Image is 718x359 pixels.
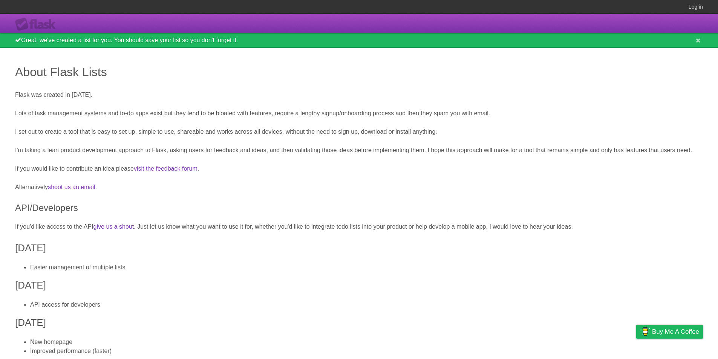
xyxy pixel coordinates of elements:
h1: About Flask Lists [15,63,703,81]
h2: API/Developers [15,201,703,215]
li: New homepage [30,338,703,347]
div: Flask [15,18,60,31]
li: Easier management of multiple lists [30,263,703,272]
p: If you'd like access to the API . Just let us know what you want to use it for, whether you'd lik... [15,222,703,231]
p: I set out to create a tool that is easy to set up, simple to use, shareable and works across all ... [15,127,703,136]
p: Lots of task management systems and to-do apps exist but they tend to be bloated with features, r... [15,109,703,118]
li: Improved performance (faster) [30,347,703,356]
a: Buy me a coffee [636,325,703,339]
h3: [DATE] [15,278,703,293]
p: If you would like to contribute an idea please . [15,164,703,173]
img: Buy me a coffee [640,325,650,338]
p: I'm taking a lean product development approach to Flask, asking users for feedback and ideas, and... [15,146,703,155]
p: Alternatively . [15,183,703,192]
a: give us a shout [93,223,134,230]
p: Flask was created in [DATE]. [15,90,703,99]
a: shoot us an email [48,184,95,190]
h3: [DATE] [15,315,703,330]
li: API access for developers [30,300,703,309]
span: Buy me a coffee [652,325,699,338]
a: visit the feedback forum [134,165,197,172]
h3: [DATE] [15,241,703,255]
